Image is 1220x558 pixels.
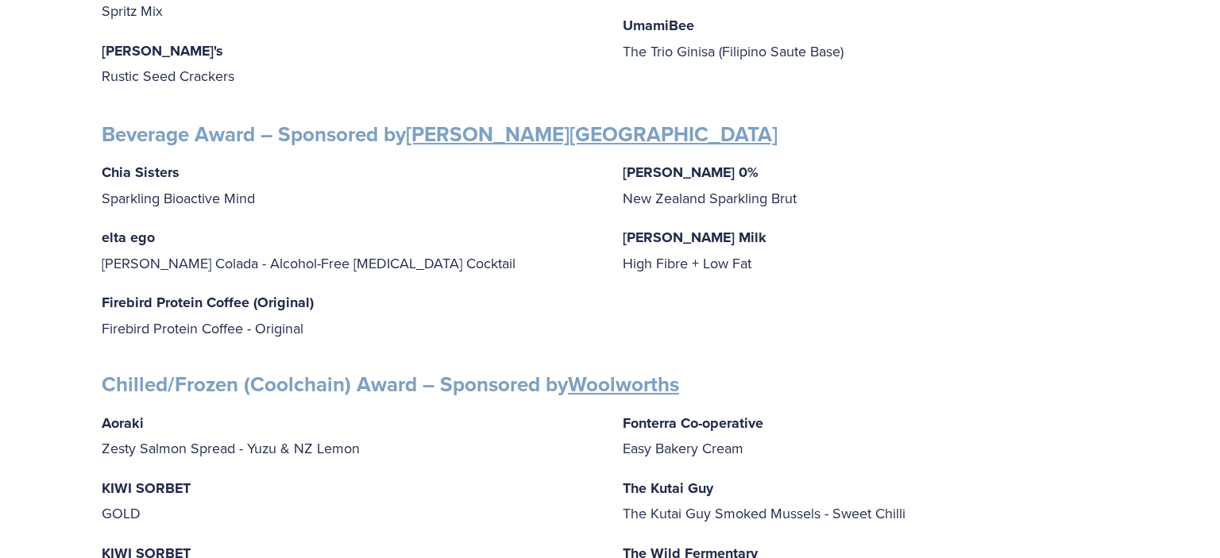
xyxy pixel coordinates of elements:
[623,413,763,433] strong: Fonterra Co-operative
[102,369,679,399] strong: Chilled/Frozen (Coolchain) Award – Sponsored by
[623,13,1118,63] p: The Trio Ginisa (Filipino Saute Base)
[102,290,597,341] p: Firebird Protein Coffee - Original
[406,119,778,149] a: [PERSON_NAME][GEOGRAPHIC_DATA]
[102,292,314,313] strong: Firebird Protein Coffee (Original)
[102,478,191,498] strong: KIWI SORBET
[623,160,1118,210] p: New Zealand Sparkling Brut
[623,15,694,36] strong: UmamiBee
[102,227,155,248] strong: elta ego
[623,225,1118,275] p: High Fibre + Low Fat
[623,227,766,248] strong: [PERSON_NAME] Milk
[568,369,679,399] a: Woolworths
[102,119,778,149] strong: Beverage Award – Sponsored by
[102,475,597,526] p: GOLD
[623,410,1118,461] p: Easy Bakery Cream
[102,225,597,275] p: [PERSON_NAME] Colada - Alcohol-Free [MEDICAL_DATA] Cocktail
[102,162,180,183] strong: Chia Sisters
[623,478,713,498] strong: The Kutai Guy
[102,160,597,210] p: Sparkling Bioactive Mind
[102,410,597,461] p: Zesty Salmon Spread - Yuzu & NZ Lemon
[102,40,223,61] strong: [PERSON_NAME]'s
[102,413,144,433] strong: Aoraki
[623,475,1118,526] p: The Kutai Guy Smoked Mussels - Sweet Chilli
[623,162,759,183] strong: [PERSON_NAME] 0%
[102,38,597,89] p: Rustic Seed Crackers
